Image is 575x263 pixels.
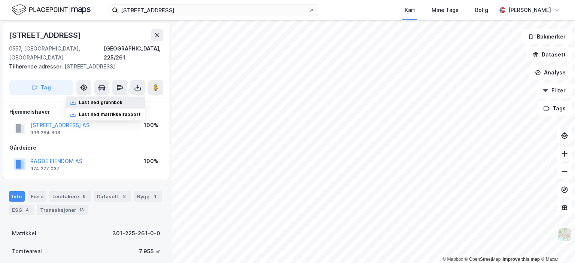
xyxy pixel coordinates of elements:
[28,191,46,202] div: Eiere
[405,6,415,15] div: Kart
[537,101,572,116] button: Tags
[112,229,160,238] div: 301-225-261-0-0
[536,83,572,98] button: Filter
[9,205,34,215] div: ESG
[37,205,88,215] div: Transaksjoner
[9,107,163,116] div: Hjemmelshaver
[12,3,91,16] img: logo.f888ab2527a4732fd821a326f86c7f29.svg
[30,166,60,172] div: 974 227 037
[9,63,64,70] span: Tilhørende adresser:
[49,191,91,202] div: Leietakere
[134,191,162,202] div: Bygg
[9,80,73,95] button: Tag
[432,6,459,15] div: Mine Tags
[80,193,88,200] div: 6
[144,157,158,166] div: 100%
[121,193,128,200] div: 8
[9,191,25,202] div: Info
[144,121,158,130] div: 100%
[79,111,141,117] div: Last ned matrikkelrapport
[139,247,160,256] div: 7 955 ㎡
[94,191,131,202] div: Datasett
[9,143,163,152] div: Gårdeiere
[24,206,31,214] div: 4
[9,44,104,62] div: 0557, [GEOGRAPHIC_DATA], [GEOGRAPHIC_DATA]
[12,247,42,256] div: Tomteareal
[9,29,82,41] div: [STREET_ADDRESS]
[442,257,463,262] a: Mapbox
[503,257,540,262] a: Improve this map
[529,65,572,80] button: Analyse
[79,100,122,105] div: Last ned grunnbok
[538,227,575,263] iframe: Chat Widget
[118,4,309,16] input: Søk på adresse, matrikkel, gårdeiere, leietakere eller personer
[465,257,501,262] a: OpenStreetMap
[30,130,60,136] div: 996 284 808
[9,62,157,71] div: [STREET_ADDRESS]
[78,206,85,214] div: 13
[104,44,163,62] div: [GEOGRAPHIC_DATA], 225/261
[151,193,159,200] div: 1
[508,6,551,15] div: [PERSON_NAME]
[526,47,572,62] button: Datasett
[12,229,36,238] div: Matrikkel
[521,29,572,44] button: Bokmerker
[475,6,488,15] div: Bolig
